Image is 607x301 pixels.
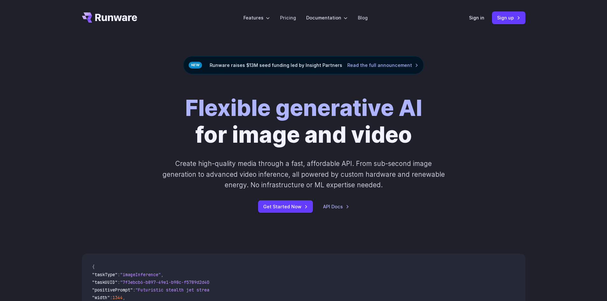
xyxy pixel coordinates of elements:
h1: for image and video [185,95,422,148]
a: Blog [358,14,368,21]
span: "taskUUID" [92,279,118,285]
strong: Flexible generative AI [185,94,422,121]
span: "width" [92,295,110,300]
span: : [133,287,135,293]
span: { [92,264,95,270]
a: Go to / [82,12,137,23]
span: "positivePrompt" [92,287,133,293]
span: , [161,272,163,277]
a: Pricing [280,14,296,21]
span: : [118,272,120,277]
label: Features [243,14,270,21]
a: API Docs [323,203,349,210]
span: 1344 [112,295,123,300]
a: Get Started Now [258,200,313,213]
span: "Futuristic stealth jet streaking through a neon-lit cityscape with glowing purple exhaust" [135,287,367,293]
a: Read the full announcement [347,61,418,69]
label: Documentation [306,14,348,21]
span: , [123,295,125,300]
a: Sign up [492,11,525,24]
span: "taskType" [92,272,118,277]
div: Runware raises $13M seed funding led by Insight Partners [183,56,424,74]
a: Sign in [469,14,484,21]
p: Create high-quality media through a fast, affordable API. From sub-second image generation to adv... [162,158,445,190]
span: : [110,295,112,300]
span: "7f3ebcb6-b897-49e1-b98c-f5789d2d40d7" [120,279,217,285]
span: "imageInference" [120,272,161,277]
span: : [118,279,120,285]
